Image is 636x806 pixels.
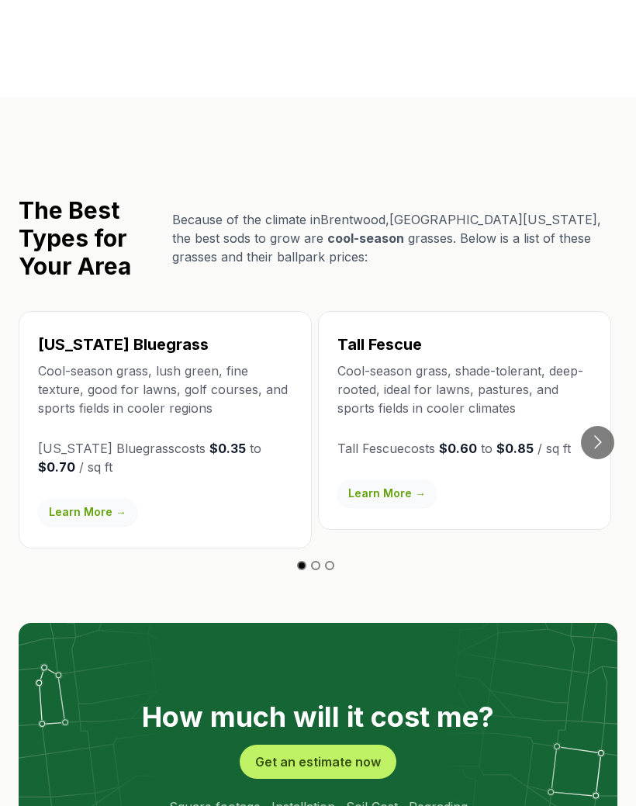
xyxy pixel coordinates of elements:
[38,459,75,475] strong: $0.70
[327,230,404,246] span: cool-season
[337,334,592,355] h3: Tall Fescue
[311,561,320,570] button: Go to slide 2
[496,441,534,456] strong: $0.85
[581,426,614,459] button: Go to next slide
[439,441,477,456] strong: $0.60
[209,441,246,456] strong: $0.35
[172,210,617,266] p: Because of the climate in Brentwood , [GEOGRAPHIC_DATA][US_STATE] , the best sods to grow are gra...
[38,334,292,355] h3: [US_STATE] Bluegrass
[325,561,334,570] button: Go to slide 3
[19,196,160,280] h2: The Best Types for Your Area
[337,361,592,417] p: Cool-season grass, shade-tolerant, deep-rooted, ideal for lawns, pastures, and sports fields in c...
[38,498,137,526] a: Learn More →
[38,439,292,476] p: [US_STATE] Bluegrass costs to / sq ft
[38,361,292,417] p: Cool-season grass, lush green, fine texture, good for lawns, golf courses, and sports fields in c...
[240,745,396,779] button: Get an estimate now
[337,479,437,507] a: Learn More →
[337,439,592,458] p: Tall Fescue costs to / sq ft
[297,561,306,570] button: Go to slide 1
